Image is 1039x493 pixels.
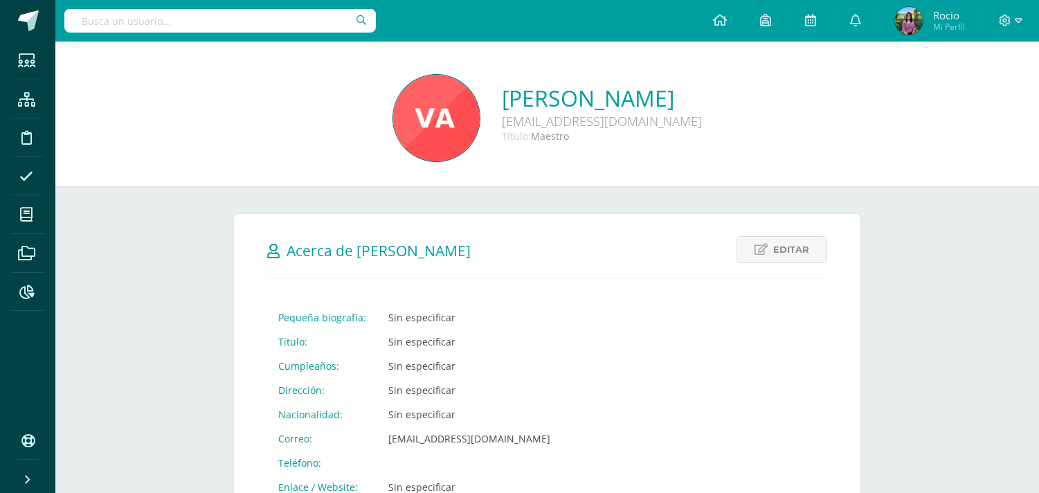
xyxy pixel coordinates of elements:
span: Editar [773,237,809,262]
img: ea0159e4af2b898da499ee03c5e45ff5.png [393,75,480,161]
td: Sin especificar [377,402,561,427]
span: Acerca de [PERSON_NAME] [287,241,471,260]
td: Correo: [267,427,377,451]
td: Nacionalidad: [267,402,377,427]
td: Teléfono: [267,451,377,475]
td: Sin especificar [377,305,561,330]
td: Sin especificar [377,354,561,378]
span: Mi Perfil [933,21,965,33]
a: Editar [737,236,827,263]
a: [PERSON_NAME] [502,83,702,113]
td: Título: [267,330,377,354]
td: Cumpleaños: [267,354,377,378]
span: Título: [502,129,531,143]
img: ed5d616ba0f764b5d7c97a1e5ffb2c75.png [895,7,923,35]
span: Rocio [933,8,965,22]
td: Pequeña biografía: [267,305,377,330]
td: Sin especificar [377,378,561,402]
td: Sin especificar [377,330,561,354]
span: Maestro [531,129,569,143]
input: Busca un usuario... [64,9,376,33]
td: Dirección: [267,378,377,402]
td: [EMAIL_ADDRESS][DOMAIN_NAME] [377,427,561,451]
div: [EMAIL_ADDRESS][DOMAIN_NAME] [502,113,702,129]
